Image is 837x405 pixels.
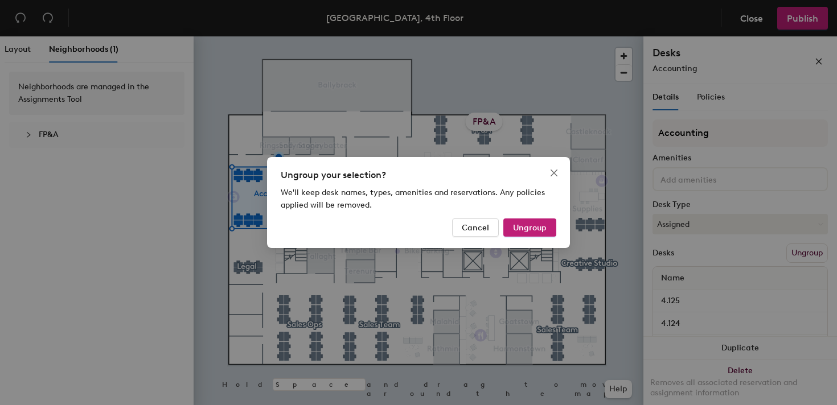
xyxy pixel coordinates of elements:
span: Close [545,168,563,177]
div: Ungroup your selection? [281,168,556,182]
span: close [549,168,559,177]
button: Cancel [452,218,499,237]
button: Close [545,164,563,182]
span: Cancel [462,223,489,233]
span: We'll keep desk names, types, amenities and reservations. Any policies applied will be removed. [281,188,545,210]
span: Ungroup [513,223,547,233]
button: Ungroup [503,218,556,237]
